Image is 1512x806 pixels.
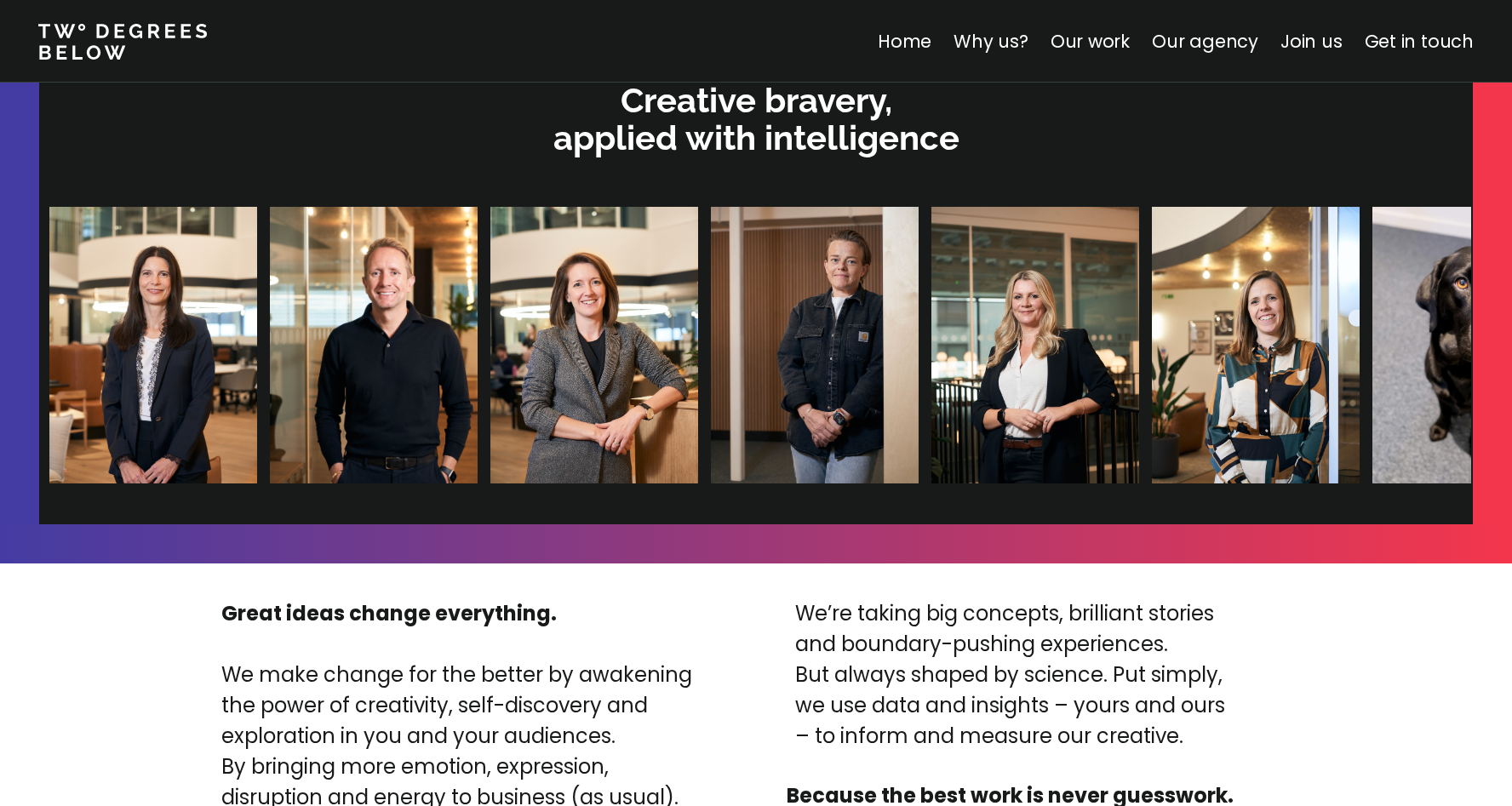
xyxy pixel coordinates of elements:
strong: Great ideas change everything. [221,599,557,627]
p: Creative bravery, applied with intelligence [48,82,1464,157]
img: James [269,207,477,483]
a: Get in touch [1365,29,1474,54]
a: Our agency [1152,29,1258,54]
a: Join us [1280,29,1343,54]
img: Halina [931,207,1138,483]
img: Lizzie [1151,207,1359,483]
img: Gemma [490,207,697,483]
a: Why us? [954,29,1028,54]
a: Home [878,29,931,54]
p: We’re taking big concepts, brilliant stories and boundary-pushing experiences. But always shaped ... [795,598,1225,752]
a: Our work [1051,29,1130,54]
img: Clare [49,207,256,483]
img: Dani [710,207,918,483]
